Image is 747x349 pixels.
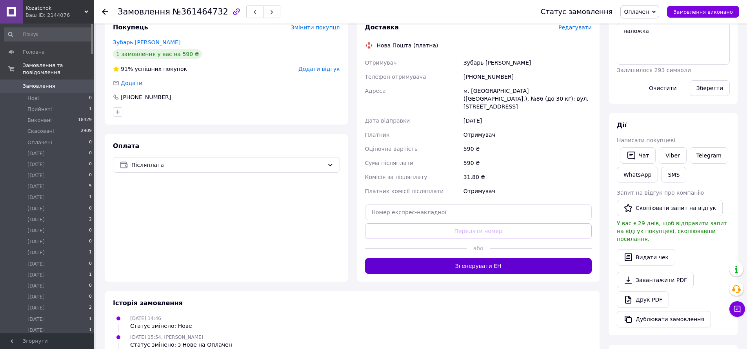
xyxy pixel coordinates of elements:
span: Післяплата [131,161,324,169]
span: 1 [89,194,92,201]
span: 0 [89,150,92,157]
span: Залишилося 293 символи [617,67,691,73]
button: Очистити [642,80,683,96]
div: Ваш ID: 2144076 [25,12,94,19]
span: [DATE] [27,282,45,289]
span: [DATE] [27,150,45,157]
span: [DATE] [27,316,45,323]
a: Telegram [690,147,728,164]
span: 0 [89,205,92,212]
input: Пошук [4,27,93,42]
span: Головна [23,49,45,56]
span: Нові [27,95,39,102]
a: Viber [659,147,686,164]
span: 1 [89,316,92,323]
div: 590 ₴ [462,142,593,156]
a: Зубарь [PERSON_NAME] [113,39,180,45]
span: Виконані [27,117,52,124]
span: Оплата [113,142,139,150]
input: Номер експрес-накладної [365,204,592,220]
button: Згенерувати ЕН [365,258,592,274]
span: Замовлення [118,7,170,16]
span: 1 [89,327,92,334]
div: Статус замовлення [541,8,613,16]
span: Оціночна вартість [365,146,418,152]
div: Отримувач [462,184,593,198]
button: Замовлення виконано [667,6,739,18]
span: Додати [121,80,142,86]
span: 0 [89,95,92,102]
span: 2 [89,216,92,223]
span: [DATE] [27,205,45,212]
span: 1 [89,271,92,278]
span: Адреса [365,88,386,94]
span: У вас є 29 днів, щоб відправити запит на відгук покупцеві, скопіювавши посилання. [617,220,727,242]
span: Запит на відгук про компанію [617,190,704,196]
span: 0 [89,227,92,234]
button: Зберегти [690,80,730,96]
span: Дата відправки [365,118,410,124]
span: Оплачен [624,9,649,15]
span: Платник [365,132,390,138]
span: [DATE] [27,304,45,311]
span: 0 [89,293,92,300]
span: 0 [89,238,92,245]
button: Чат [620,147,656,164]
span: 0 [89,161,92,168]
span: [DATE] [27,293,45,300]
div: Нова Пошта (платна) [375,42,440,49]
div: 1 замовлення у вас на 590 ₴ [113,49,202,59]
textarea: наложка [617,23,730,65]
span: 18429 [78,117,92,124]
div: [DATE] [462,114,593,128]
span: Прийняті [27,106,52,113]
span: Дії [617,121,627,129]
span: 5 [89,183,92,190]
a: WhatsApp [617,167,658,183]
button: Чат з покупцем [729,301,745,317]
span: Додати відгук [298,66,340,72]
span: Замовлення виконано [673,9,733,15]
div: Отримувач [462,128,593,142]
span: Замовлення [23,83,55,90]
span: Історія замовлення [113,299,183,307]
span: [DATE] [27,227,45,234]
span: [DATE] 14:46 [130,316,161,321]
button: SMS [661,167,686,183]
span: Телефон отримувача [365,74,426,80]
span: [DATE] [27,172,45,179]
span: [DATE] [27,238,45,245]
a: Завантажити PDF [617,272,694,288]
span: 2 [89,304,92,311]
button: Дублювати замовлення [617,311,711,327]
div: 590 ₴ [462,156,593,170]
span: Покупець [113,24,148,31]
span: Оплачені [27,139,52,146]
span: [DATE] [27,327,45,334]
div: Зубарь [PERSON_NAME] [462,56,593,70]
span: 0 [89,282,92,289]
span: Редагувати [558,24,592,31]
a: Друк PDF [617,291,669,308]
span: Скасовані [27,128,54,135]
span: №361464732 [173,7,228,16]
span: Комісія за післяплату [365,174,427,180]
span: [DATE] [27,260,45,268]
div: 31.80 ₴ [462,170,593,184]
span: [DATE] [27,271,45,278]
span: [DATE] [27,249,45,256]
span: Отримувач [365,60,397,66]
span: [DATE] [27,194,45,201]
span: 1 [89,249,92,256]
span: 1 [89,106,92,113]
div: м. [GEOGRAPHIC_DATA] ([GEOGRAPHIC_DATA].), №86 (до 30 кг): вул. [STREET_ADDRESS] [462,84,593,114]
span: Замовлення та повідомлення [23,62,94,76]
span: 2909 [81,128,92,135]
span: Платник комісії післяплати [365,188,444,194]
div: Статус змінено: з Нове на Оплачен [130,341,232,349]
span: [DATE] [27,161,45,168]
span: [DATE] [27,216,45,223]
span: Kozatchok [25,5,84,12]
span: Змінити покупця [291,24,340,31]
span: 0 [89,172,92,179]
